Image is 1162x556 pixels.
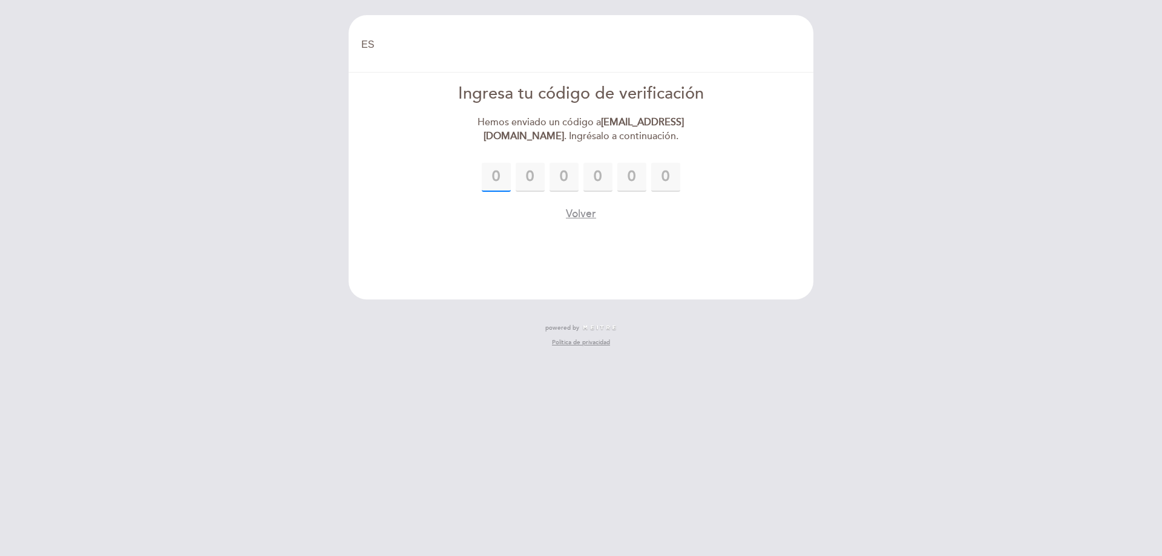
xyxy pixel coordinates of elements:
input: 0 [583,163,612,192]
div: Hemos enviado un código a . Ingrésalo a continuación. [442,116,720,143]
button: Volver [566,206,596,221]
strong: [EMAIL_ADDRESS][DOMAIN_NAME] [484,116,684,142]
input: 0 [617,163,646,192]
a: Política de privacidad [552,338,610,347]
div: Ingresa tu código de verificación [442,82,720,106]
span: powered by [545,324,579,332]
input: 0 [516,163,545,192]
input: 0 [550,163,579,192]
input: 0 [482,163,511,192]
input: 0 [651,163,680,192]
img: MEITRE [582,325,617,331]
a: powered by [545,324,617,332]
